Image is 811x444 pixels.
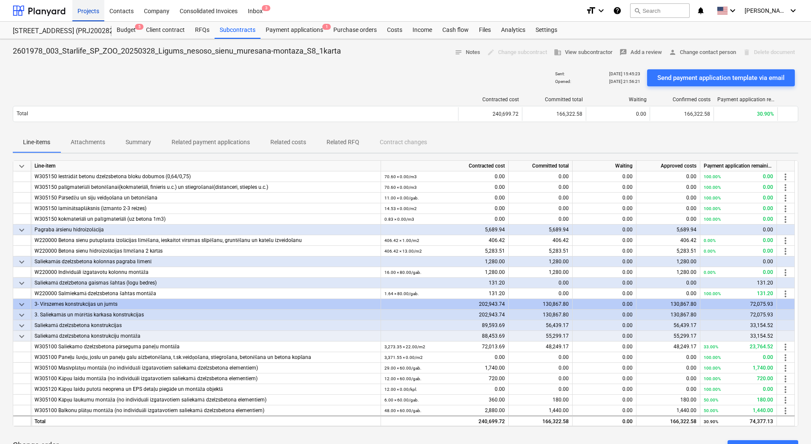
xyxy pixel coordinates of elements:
span: 0.00 [686,386,696,392]
div: 1,440.00 [704,405,773,416]
span: 0.00 [622,344,633,350]
span: more_vert [780,363,791,373]
span: 0.00 [559,290,569,296]
div: 88,453.69 [381,331,509,342]
span: 0.00 [622,397,633,403]
span: Notes [455,48,480,57]
span: 0.00 [686,354,696,360]
div: 0.00 [700,225,777,235]
span: Change contact person [669,48,736,57]
div: Payment application remaining [700,161,777,171]
small: 100.00% [704,366,721,370]
span: more_vert [780,214,791,225]
div: Saliekamā dzelzsbetona konstrukciju montāža [34,331,377,342]
p: Related payment applications [172,138,250,147]
button: Change contact person [665,46,739,59]
button: Add a review [616,46,665,59]
a: Income [407,22,437,39]
div: 1,280.00 [636,256,700,267]
div: Send payment application template via email [657,72,785,83]
span: search [634,7,641,14]
div: W305100 Saliekamo dzelzsbetona pārseguma paneļu montāža [34,342,377,352]
span: 0.00 [559,386,569,392]
span: 0.00 [686,184,696,190]
a: Purchase orders [328,22,382,39]
small: 14.53 × 0.00 / m2 [384,206,417,211]
div: 130,867.80 [636,299,700,310]
a: Analytics [496,22,530,39]
span: 0.00 [559,365,569,371]
small: 100.00% [704,185,721,190]
div: Confirmed costs [653,97,711,102]
span: 1,440.00 [676,407,696,413]
i: keyboard_arrow_down [788,6,798,16]
span: 5 [135,24,143,30]
small: 406.42 × 13.00 / m2 [384,249,422,253]
span: [PERSON_NAME] [745,7,787,14]
div: 0.00 [704,384,773,395]
div: W305150 Iestrādāt betonu dzelzsbetona bloku dobumos (0,64/0,75) [34,171,377,182]
div: 1,280.00 [381,256,509,267]
span: more_vert [780,395,791,405]
button: Search [630,3,690,18]
div: 3- Virszemes konstrukcijas un jumts [34,299,377,310]
a: Subcontracts [215,22,261,39]
small: 100.00% [704,291,721,296]
div: 33,154.52 [700,320,777,331]
i: keyboard_arrow_down [596,6,606,16]
div: Payment applications [261,22,328,39]
div: 0.00 [573,416,636,426]
div: W305150 kokmateriāli un palīgmateriāli (uz betona 1m3) [34,214,377,225]
span: 0.00 [686,195,696,201]
div: 0.00 [636,278,700,288]
div: 202,943.74 [381,310,509,320]
span: business [554,48,562,56]
div: 0.00 [384,352,505,363]
span: keyboard_arrow_down [17,310,27,320]
div: W305100 Balkonu plātņu montāža (no individuāli izgatavotiem saliekamā dzelzsbetona elementiem) [34,405,377,416]
span: 406.42 [680,237,696,243]
div: 3. Saliekamās un mūrētās karkasa konstrukcijas [34,310,377,320]
div: Approved costs [636,161,700,171]
div: 0.00 [573,331,636,342]
div: W305120 Kāpņu laidu putotā neoprena un EPS detaļu piegāde un montāža objektā [34,384,377,395]
p: Attachments [71,138,105,147]
div: W220000 Betona sienu hidroizolācijas līmēšana 2 kārtās [34,246,377,256]
div: Waiting [590,97,647,102]
div: 240,699.72 [381,416,509,426]
div: W305150 laminātsaplāksnis (izmanto 2-3 reizes) [34,203,377,214]
span: 0.00 [622,354,633,360]
small: 100.00% [704,376,721,381]
div: 0.00 [704,246,773,256]
div: W305100 Kāpņu laidu montāža (no individuāli izgatavotiem saliekamā dzelzsbetona elementiem) [34,373,377,384]
a: RFQs [190,22,215,39]
span: 0.00 [686,365,696,371]
span: keyboard_arrow_down [17,257,27,267]
span: more_vert [780,268,791,278]
div: 2,880.00 [384,405,505,416]
span: 180.00 [680,397,696,403]
div: 0.00 [573,278,636,288]
i: keyboard_arrow_down [728,6,738,16]
span: 0.00 [622,248,633,254]
span: 0.00 [622,407,633,413]
div: Pagraba ārsienu hidroizolācija [34,225,377,235]
div: W305100 Paneļu šuvju, joslu un paneļu galu aizbetonēšana, t.sk.veidņošana, stiegrošana, betonēšan... [34,352,377,363]
small: 16.00 × 80.00 / gab. [384,270,421,275]
p: Summary [126,138,151,147]
span: keyboard_arrow_down [17,225,27,235]
div: 0.00 [704,235,773,246]
div: 1,740.00 [384,363,505,373]
button: Send payment application template via email [647,69,795,86]
div: Client contract [141,22,190,39]
small: 50.00% [704,398,718,402]
div: 360.00 [384,395,505,405]
small: 100.00% [704,387,721,392]
span: person [669,48,676,56]
div: 202,943.74 [381,299,509,310]
div: 0.00 [704,171,773,182]
span: View subcontractor [554,48,613,57]
span: 0.00 [622,386,633,392]
div: Saliekamā dzelzsbetona konstrukcijas [34,320,377,331]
